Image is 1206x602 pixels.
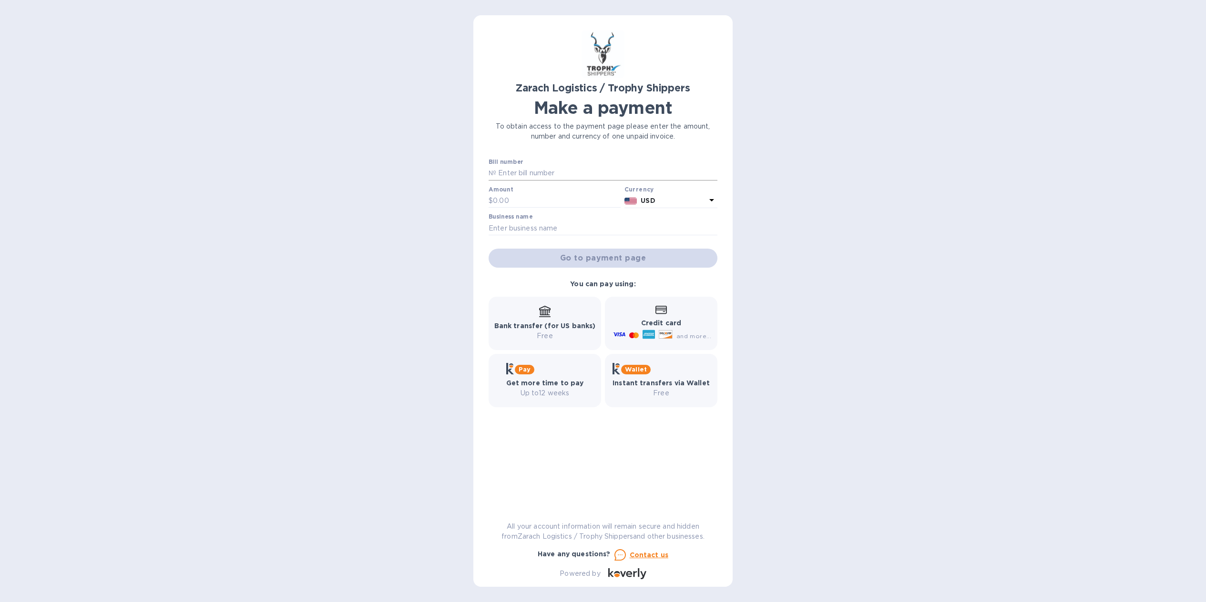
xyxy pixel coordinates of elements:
[516,82,690,94] b: Zarach Logistics / Trophy Shippers
[630,551,669,559] u: Contact us
[676,332,711,340] span: and more...
[489,160,523,165] label: Bill number
[489,121,717,141] p: To obtain access to the payment page please enter the amount, number and currency of one unpaid i...
[489,168,496,178] p: №
[506,379,584,387] b: Get more time to pay
[489,196,493,206] p: $
[641,197,655,204] b: USD
[624,198,637,204] img: USD
[493,194,621,208] input: 0.00
[560,569,600,579] p: Powered by
[496,166,717,181] input: Enter bill number
[641,319,681,327] b: Credit card
[625,366,647,373] b: Wallet
[570,280,635,288] b: You can pay using:
[624,186,654,193] b: Currency
[494,322,596,330] b: Bank transfer (for US banks)
[489,221,717,235] input: Enter business name
[613,379,710,387] b: Instant transfers via Wallet
[489,214,532,220] label: Business name
[494,331,596,341] p: Free
[489,522,717,542] p: All your account information will remain secure and hidden from Zarach Logistics / Trophy Shipper...
[613,388,710,398] p: Free
[489,98,717,118] h1: Make a payment
[506,388,584,398] p: Up to 12 weeks
[519,366,531,373] b: Pay
[489,187,513,192] label: Amount
[538,550,611,558] b: Have any questions?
